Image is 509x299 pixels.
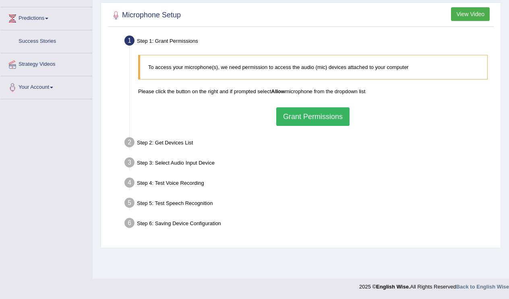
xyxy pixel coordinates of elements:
[0,30,92,50] a: Success Stories
[276,107,350,126] button: Grant Permissions
[121,155,497,173] div: Step 3: Select Audio Input Device
[121,33,497,51] div: Step 1: Grant Permissions
[110,9,181,21] h2: Microphone Setup
[138,88,488,95] p: Please click the button on the right and if prompted select microphone from the dropdown list
[451,7,490,21] button: View Video
[0,53,92,73] a: Strategy Videos
[0,76,92,96] a: Your Account
[0,7,92,27] a: Predictions
[121,215,497,233] div: Step 6: Saving Device Configuration
[359,279,509,291] div: 2025 © All Rights Reserved
[376,284,410,290] strong: English Wise.
[121,175,497,193] div: Step 4: Test Voice Recording
[271,88,285,94] b: Allow
[456,284,509,290] a: Back to English Wise
[148,63,479,71] p: To access your microphone(s), we need permission to access the audio (mic) devices attached to yo...
[121,135,497,153] div: Step 2: Get Devices List
[121,195,497,213] div: Step 5: Test Speech Recognition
